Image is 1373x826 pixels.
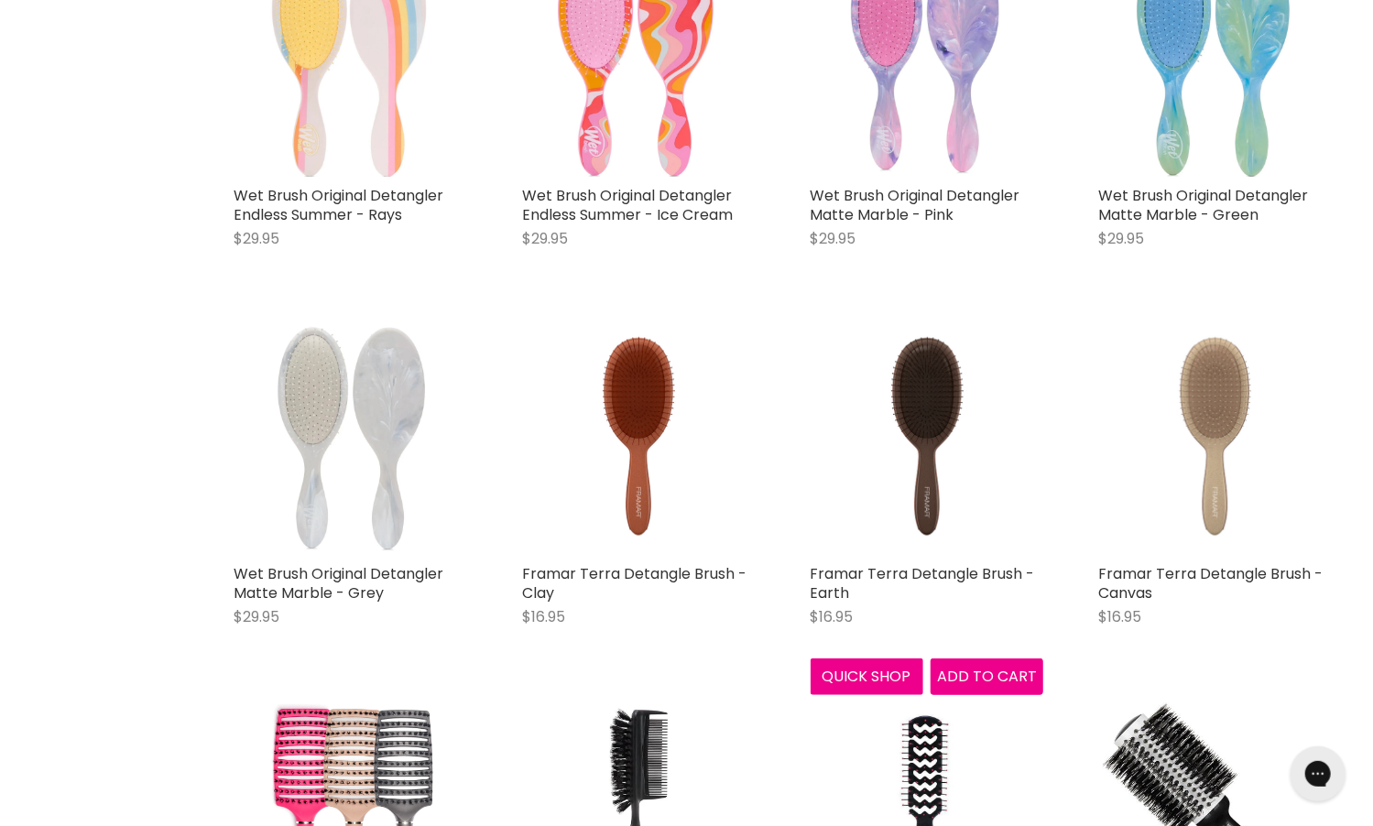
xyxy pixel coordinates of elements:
a: Wet Brush Original Detangler Endless Summer - Rays [234,185,443,225]
img: Framar Terra Detangle Brush - Clay [522,321,756,555]
img: Wet Brush Original Detangler Matte Marble - Grey [234,321,467,555]
button: Add to cart [931,658,1043,695]
span: $16.95 [522,606,565,627]
a: Wet Brush Original Detangler Matte Marble - Green [1098,185,1308,225]
img: Framar Terra Detangle Brush - Earth [811,321,1044,555]
a: Wet Brush Original Detangler Matte Marble - Pink [811,185,1020,225]
span: $29.95 [234,606,279,627]
iframe: Gorgias live chat messenger [1281,740,1355,808]
a: Framar Terra Detangle Brush - Clay [522,563,746,603]
img: Framar Terra Detangle Brush - Canvas [1098,321,1332,555]
a: Wet Brush Original Detangler Endless Summer - Ice Cream [522,185,733,225]
span: $29.95 [1098,228,1144,249]
span: $29.95 [522,228,568,249]
span: $16.95 [811,606,854,627]
a: Framar Terra Detangle Brush - Earth [811,563,1035,603]
button: Quick shop [811,658,923,695]
span: $29.95 [811,228,856,249]
span: $29.95 [234,228,279,249]
a: Wet Brush Original Detangler Matte Marble - Grey [234,563,443,603]
span: Add to cart [937,666,1037,687]
a: Framar Terra Detangle Brush - Canvas [1098,563,1323,603]
span: $16.95 [1098,606,1141,627]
